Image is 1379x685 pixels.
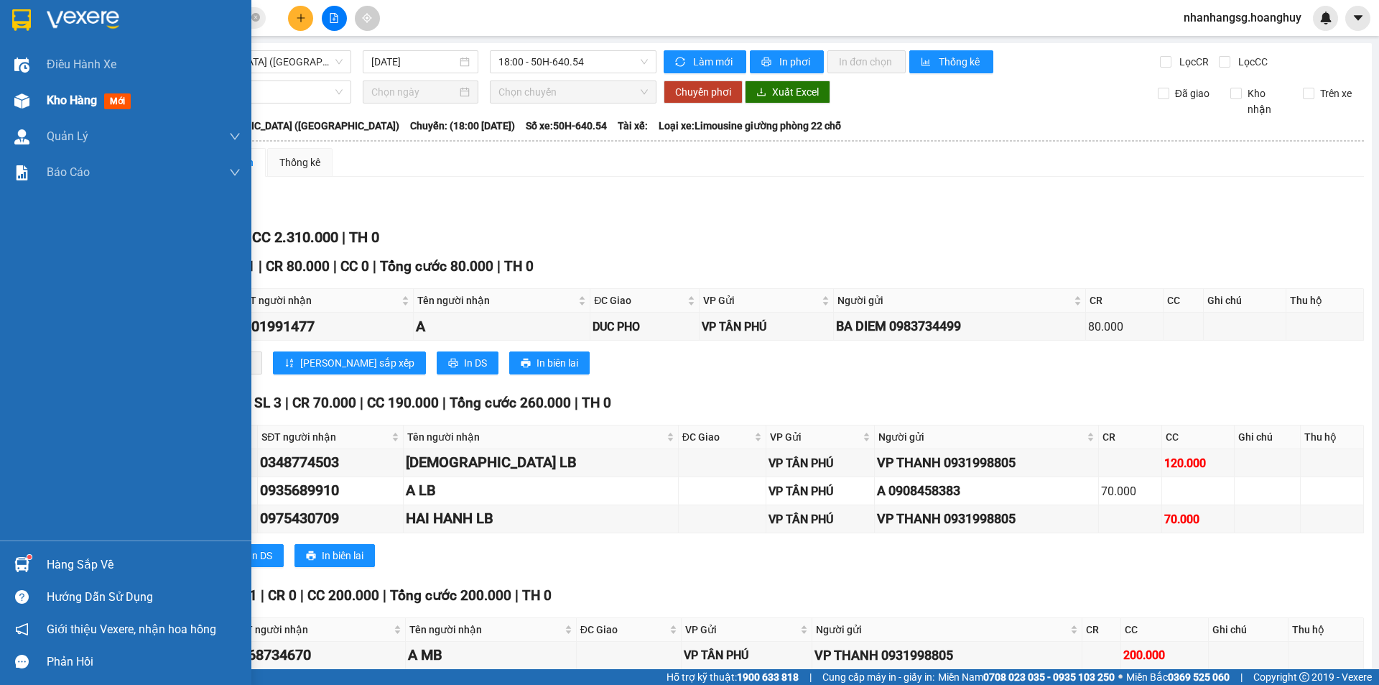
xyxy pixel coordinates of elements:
span: TH 0 [504,258,534,275]
span: Đã giao [1169,86,1215,101]
span: Miền Bắc [1126,669,1230,685]
button: printerIn phơi [750,50,824,73]
div: 0975430709 [260,507,401,530]
div: 120.000 [1164,454,1232,472]
span: In biên lai [322,548,363,564]
img: solution-icon [14,165,29,180]
b: VP BÌNH THẠNH [191,7,320,27]
th: Ghi chú [1235,426,1301,449]
span: Quản Lý [47,127,88,145]
td: A MB [406,642,577,670]
img: warehouse-icon [14,58,29,73]
button: downloadXuất Excel [745,81,830,104]
span: In phơi [779,54,812,70]
div: 0901991477 [236,316,412,338]
div: Hướng dẫn sử dụng [47,587,241,608]
td: 0348774503 [258,449,404,477]
button: caret-down [1345,6,1370,31]
li: SL: [143,58,242,86]
span: message [15,655,29,668]
span: Xuất Excel [772,84,819,100]
b: 2BAO [197,35,241,55]
span: CC 0 [340,258,369,275]
span: close-circle [251,12,260,25]
span: | [383,587,386,604]
span: ĐC Giao [594,293,684,308]
span: VP Gửi [703,293,819,308]
th: CR [1082,618,1121,642]
span: | [333,258,337,275]
div: [DEMOGRAPHIC_DATA] LB [406,451,676,474]
span: [PERSON_NAME] sắp xếp [300,355,414,371]
td: VP TÂN PHÚ [700,313,835,341]
li: CC [143,86,242,113]
span: In biên lai [537,355,578,371]
span: Điều hành xe [47,55,116,73]
img: logo-vxr [12,9,31,31]
td: HAI HANH LB [404,505,679,533]
td: VP TÂN PHÚ [766,449,875,477]
span: CR 70.000 [292,395,356,411]
span: ĐC Giao [580,622,667,638]
button: bar-chartThống kê [909,50,993,73]
span: nhanhangsg.hoanghuy [1172,9,1313,27]
td: VP TÂN PHÚ [766,477,875,505]
button: sort-ascending[PERSON_NAME] sắp xếp [273,351,426,374]
button: printerIn biên lai [509,351,590,374]
span: | [809,669,812,685]
span: SĐT người nhận [261,429,389,445]
span: Tổng cước 80.000 [380,258,493,275]
span: close-circle [251,13,260,22]
span: 18:00 - 50H-640.54 [498,51,648,73]
span: plus [296,13,306,23]
span: copyright [1299,672,1309,682]
span: Giới thiệu Vexere, nhận hoa hồng [47,620,216,638]
span: aim [362,13,372,23]
span: | [360,395,363,411]
div: 80.000 [1088,318,1161,336]
span: CC 2.310.000 [252,229,338,246]
span: Cung cấp máy in - giấy in: [822,669,934,685]
div: A MB [408,644,574,666]
span: | [575,395,578,411]
td: A LB [404,477,679,505]
span: Loại xe: Limousine giường phòng 22 chỗ [659,118,841,134]
li: VP Nhận: [143,4,242,32]
span: file-add [329,13,339,23]
strong: 0708 023 035 - 0935 103 250 [983,671,1115,683]
img: icon-new-feature [1319,12,1332,24]
span: | [342,229,345,246]
th: Thu hộ [1286,289,1364,313]
td: 0968734670 [230,642,405,670]
div: VP THANH 0931998805 [877,509,1096,529]
img: warehouse-icon [14,93,29,109]
th: Ghi chú [1204,289,1286,313]
span: ⚪️ [1118,674,1123,680]
span: TH 0 [522,587,552,604]
div: BA DIEM 0983734499 [836,316,1082,336]
button: printerIn DS [222,544,284,567]
th: Thu hộ [1289,618,1364,642]
button: printerIn DS [437,351,498,374]
span: Kho hàng [47,93,97,107]
span: Người gửi [816,622,1067,638]
div: VP TÂN PHÚ [769,454,872,472]
span: Tổng cước 200.000 [390,587,511,604]
span: CR 0 [268,587,297,604]
span: printer [306,551,316,562]
td: 0975430709 [258,505,404,533]
div: VP THANH 0931998805 [814,645,1079,666]
div: A 0908458383 [877,481,1096,501]
span: sort-ascending [284,358,294,369]
span: Báo cáo [47,163,90,181]
input: Chọn ngày [371,84,457,100]
button: plus [288,6,313,31]
span: Người gửi [837,293,1070,308]
span: Tên người nhận [407,429,664,445]
div: 70.000 [1164,510,1232,528]
span: notification [15,622,29,636]
span: caret-down [1352,12,1365,24]
div: HAI HANH LB [406,507,676,530]
div: 70.000 [1101,482,1159,500]
div: 0348774503 [260,451,401,474]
